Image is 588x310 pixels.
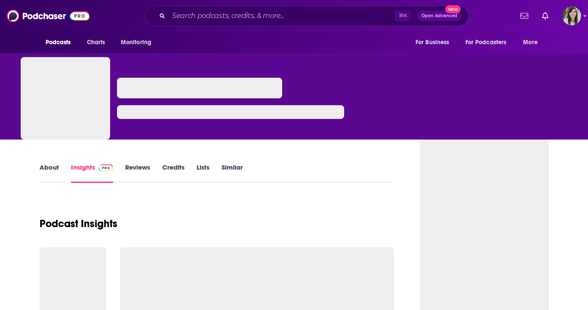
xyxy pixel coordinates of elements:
[562,6,581,25] img: User Profile
[46,36,71,49] span: Podcasts
[40,163,59,183] a: About
[562,6,581,25] span: Logged in as devinandrade
[395,10,411,21] span: ⌘ K
[465,36,507,49] span: For Podcasters
[87,36,105,49] span: Charts
[523,36,538,49] span: More
[115,34,163,51] button: open menu
[121,36,151,49] span: Monitoring
[409,34,460,51] button: open menu
[99,164,114,171] img: Podchaser Pro
[145,6,468,26] div: Search podcasts, credits, & more...
[562,6,581,25] button: Show profile menu
[460,34,519,51] button: open menu
[539,9,552,23] a: Show notifications dropdown
[40,34,82,51] button: open menu
[7,8,89,24] img: Podchaser - Follow, Share and Rate Podcasts
[71,163,114,183] a: InsightsPodchaser Pro
[222,163,243,183] a: Similar
[169,9,395,23] input: Search podcasts, credits, & more...
[81,34,111,51] a: Charts
[125,163,150,183] a: Reviews
[162,163,185,183] a: Credits
[445,5,461,13] span: New
[416,36,449,49] span: For Business
[197,163,209,183] a: Lists
[418,11,461,21] button: Open AdvancedNew
[517,9,532,23] a: Show notifications dropdown
[422,14,457,18] span: Open Advanced
[517,34,548,51] button: open menu
[40,217,117,230] h1: Podcast Insights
